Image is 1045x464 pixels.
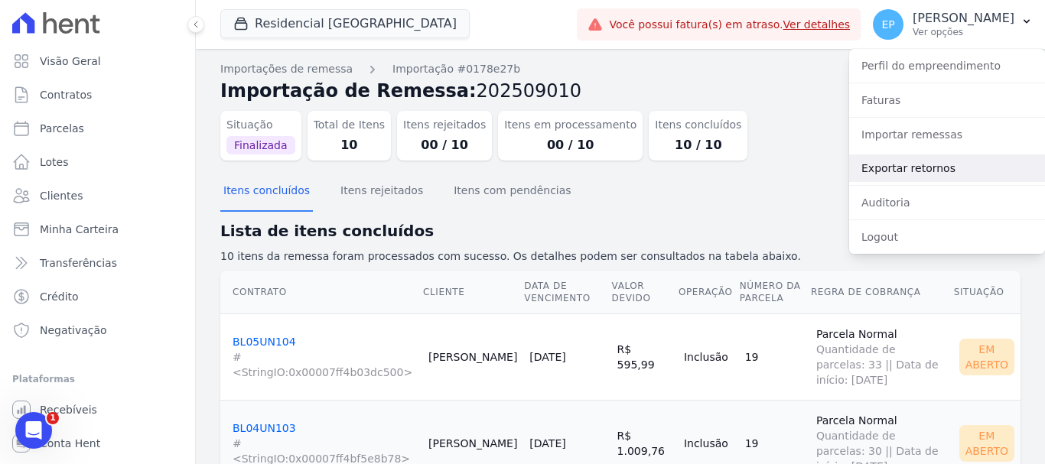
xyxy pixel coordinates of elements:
[6,281,189,312] a: Crédito
[40,289,79,304] span: Crédito
[6,428,189,459] a: Conta Hent
[913,11,1014,26] p: [PERSON_NAME]
[403,117,486,133] dt: Itens rejeitados
[15,412,52,449] iframe: Intercom live chat
[6,394,189,425] a: Recebíveis
[953,271,1021,314] th: Situação
[40,188,83,203] span: Clientes
[611,271,678,314] th: Valor devido
[6,248,189,278] a: Transferências
[403,136,486,154] dd: 00 / 10
[40,121,84,136] span: Parcelas
[314,117,386,133] dt: Total de Itens
[959,425,1014,462] div: Em Aberto
[220,172,313,212] button: Itens concluídos
[913,26,1014,38] p: Ver opções
[810,271,953,314] th: Regra de Cobrança
[47,412,59,424] span: 1
[849,189,1045,216] a: Auditoria
[6,180,189,211] a: Clientes
[422,271,523,314] th: Cliente
[220,248,1021,264] p: 10 itens da remessa foram processados com sucesso. Os detalhes podem ser consultados na tabela ab...
[504,117,636,133] dt: Itens em processamento
[392,61,520,77] a: Importação #0178e27b
[477,80,581,102] span: 202509010
[959,339,1014,375] div: Em Aberto
[233,336,416,380] a: BL05UN104#<StringIO:0x00007ff4b03dc500>
[655,117,741,133] dt: Itens concluídos
[451,172,574,212] button: Itens com pendências
[40,87,92,102] span: Contratos
[504,136,636,154] dd: 00 / 10
[810,313,953,400] td: Parcela Normal
[739,271,810,314] th: Número da Parcela
[220,77,1021,105] h2: Importação de Remessa:
[220,219,1021,242] h2: Lista de itens concluídos
[40,255,117,271] span: Transferências
[783,18,851,31] a: Ver detalhes
[881,19,894,30] span: EP
[6,147,189,177] a: Lotes
[523,271,610,314] th: Data de Vencimento
[40,436,100,451] span: Conta Hent
[314,136,386,154] dd: 10
[40,222,119,237] span: Minha Carteira
[655,136,741,154] dd: 10 / 10
[226,117,295,133] dt: Situação
[849,154,1045,182] a: Exportar retornos
[422,313,523,400] td: [PERSON_NAME]
[523,313,610,400] td: [DATE]
[233,349,416,380] span: #<StringIO:0x00007ff4b03dc500>
[40,323,107,338] span: Negativação
[6,79,189,110] a: Contratos
[337,172,426,212] button: Itens rejeitados
[220,61,353,77] a: Importações de remessa
[220,61,1021,77] nav: Breadcrumb
[678,313,739,400] td: Inclusão
[816,342,947,388] span: Quantidade de parcelas: 33 || Data de início: [DATE]
[6,214,189,245] a: Minha Carteira
[678,271,739,314] th: Operação
[40,154,69,170] span: Lotes
[849,52,1045,79] a: Perfil do empreendimento
[6,113,189,144] a: Parcelas
[849,223,1045,251] a: Logout
[861,3,1045,46] button: EP [PERSON_NAME] Ver opções
[849,121,1045,148] a: Importar remessas
[739,313,810,400] td: 19
[6,315,189,346] a: Negativação
[40,402,97,417] span: Recebíveis
[12,370,183,388] div: Plataformas
[611,313,678,400] td: R$ 595,99
[226,136,295,154] span: Finalizada
[220,271,422,314] th: Contrato
[849,86,1045,114] a: Faturas
[6,46,189,76] a: Visão Geral
[220,9,470,38] button: Residencial [GEOGRAPHIC_DATA]
[609,17,850,33] span: Você possui fatura(s) em atraso.
[40,54,101,69] span: Visão Geral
